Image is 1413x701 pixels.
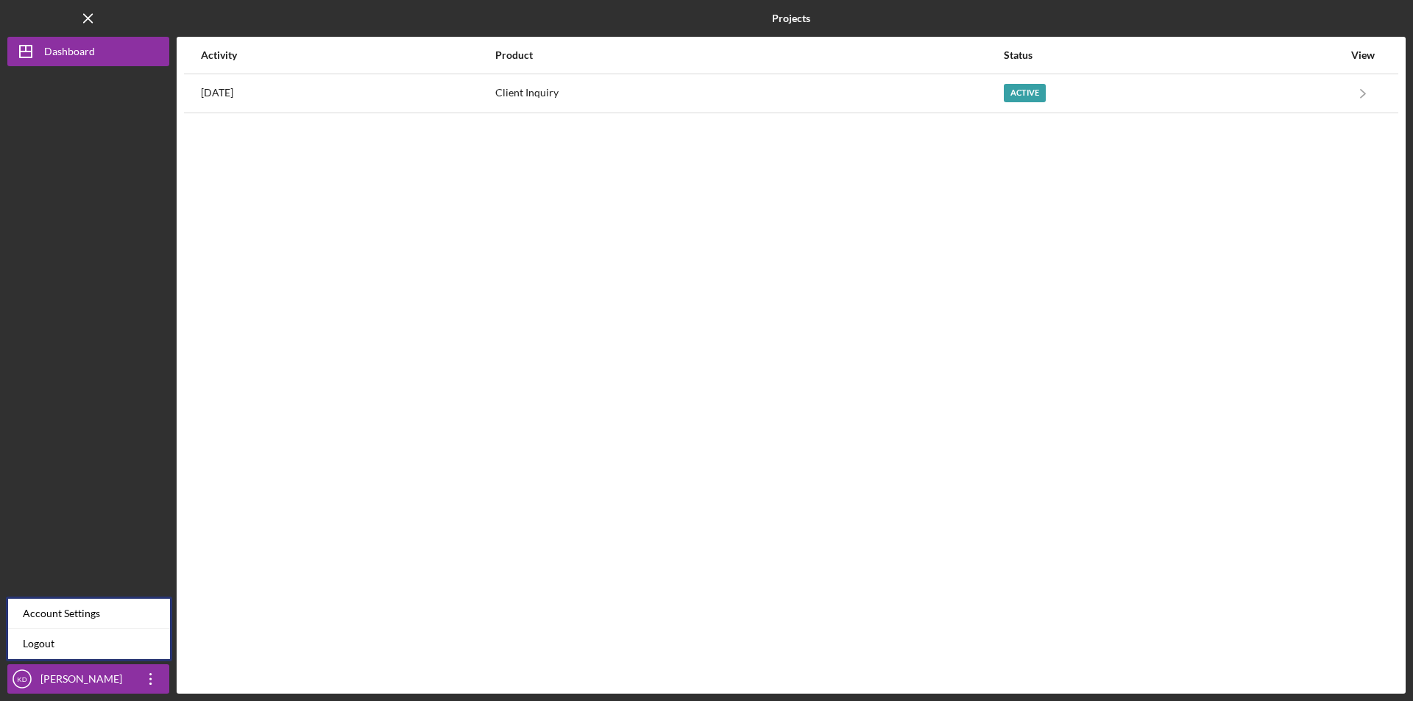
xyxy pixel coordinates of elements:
[7,664,169,694] button: KD[PERSON_NAME] [PERSON_NAME]
[201,49,494,61] div: Activity
[201,87,233,99] time: 2025-09-02 19:53
[8,599,170,629] div: Account Settings
[495,75,1002,112] div: Client Inquiry
[1345,49,1381,61] div: View
[772,13,810,24] b: Projects
[1004,49,1343,61] div: Status
[495,49,1002,61] div: Product
[17,675,26,683] text: KD
[8,629,170,659] a: Logout
[44,37,95,70] div: Dashboard
[7,37,169,66] button: Dashboard
[1004,84,1046,102] div: Active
